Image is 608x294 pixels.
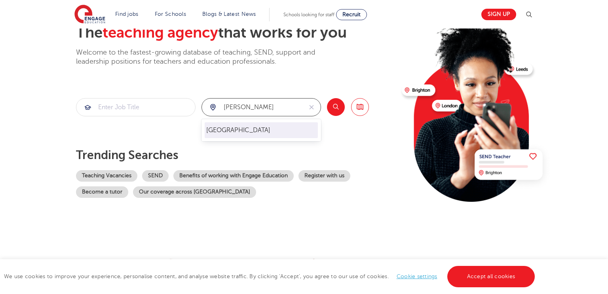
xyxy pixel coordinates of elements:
[76,148,395,162] p: Trending searches
[205,122,318,138] li: [GEOGRAPHIC_DATA]
[327,98,345,116] button: Search
[76,48,337,66] p: Welcome to the fastest-growing database of teaching, SEND, support and leadership positions for t...
[76,99,195,116] input: Submit
[481,9,516,20] a: Sign up
[202,11,256,17] a: Blogs & Latest News
[336,9,367,20] a: Recruit
[74,5,105,25] img: Engage Education
[342,11,361,17] span: Recruit
[155,11,186,17] a: For Schools
[397,273,437,279] a: Cookie settings
[202,99,302,116] input: Submit
[447,266,535,287] a: Accept all cookies
[103,24,218,41] span: teaching agency
[115,11,139,17] a: Find jobs
[298,170,350,182] a: Register with us
[302,99,321,116] button: Clear
[133,186,256,198] a: Our coverage across [GEOGRAPHIC_DATA]
[142,170,169,182] a: SEND
[76,186,128,198] a: Become a tutor
[4,273,537,279] span: We use cookies to improve your experience, personalise content, and analyse website traffic. By c...
[201,98,321,116] div: Submit
[76,24,395,42] h2: The that works for you
[283,12,334,17] span: Schools looking for staff
[173,170,294,182] a: Benefits of working with Engage Education
[76,170,137,182] a: Teaching Vacancies
[205,122,318,138] ul: Submit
